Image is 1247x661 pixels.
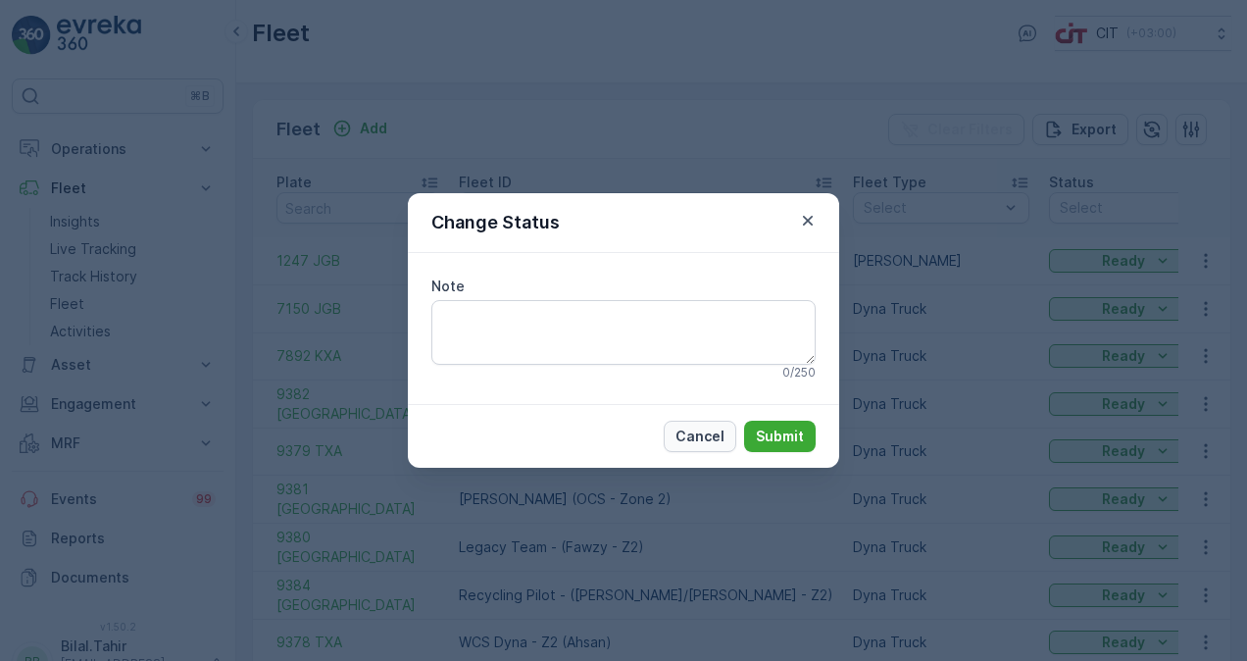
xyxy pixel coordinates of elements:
[431,209,560,236] p: Change Status
[782,365,816,381] p: 0 / 250
[675,427,724,446] p: Cancel
[431,278,465,294] label: Note
[744,421,816,452] button: Submit
[756,427,804,446] p: Submit
[664,421,736,452] button: Cancel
